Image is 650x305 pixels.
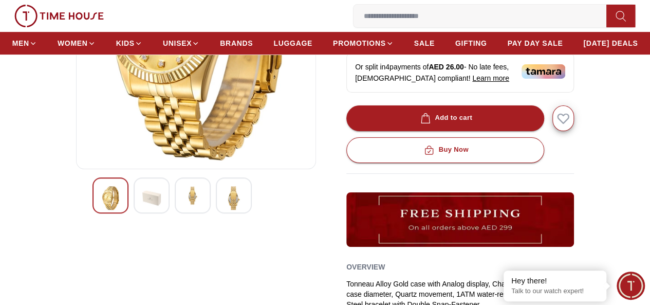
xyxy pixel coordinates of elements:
h2: Overview [346,259,385,275]
span: PROMOTIONS [333,38,386,48]
span: LUGGAGE [273,38,312,48]
div: Chat Widget [617,272,645,300]
div: Buy Now [422,144,468,156]
span: [DATE] DEALS [583,38,638,48]
img: ... [346,192,574,247]
span: PAY DAY SALE [507,38,563,48]
button: Buy Now [346,137,544,163]
span: SALE [414,38,435,48]
a: SALE [414,34,435,52]
span: UNISEX [163,38,192,48]
span: BRANDS [220,38,253,48]
img: Kenneth Scott Men's Champagne Dial Analog Watch - K22036-GBGC [225,186,243,210]
a: PROMOTIONS [333,34,394,52]
div: Or split in 4 payments of - No late fees, [DEMOGRAPHIC_DATA] compliant! [346,52,574,93]
a: [DATE] DEALS [583,34,638,52]
span: KIDS [116,38,135,48]
img: Kenneth Scott Men's Champagne Dial Analog Watch - K22036-GBGC [101,186,120,210]
a: GIFTING [455,34,487,52]
a: LUGGAGE [273,34,312,52]
div: Add to cart [418,112,472,124]
span: MEN [12,38,29,48]
div: Hey there! [511,276,599,286]
a: WOMEN [58,34,96,52]
img: Tamara [522,64,565,79]
a: PAY DAY SALE [507,34,563,52]
a: MEN [12,34,37,52]
a: UNISEX [163,34,199,52]
span: Learn more [472,74,509,82]
span: WOMEN [58,38,88,48]
img: Kenneth Scott Men's Champagne Dial Analog Watch - K22036-GBGC [142,186,161,210]
img: ... [14,5,104,27]
button: Add to cart [346,105,544,131]
span: AED 26.00 [429,63,463,71]
p: Talk to our watch expert! [511,287,599,296]
img: Kenneth Scott Men's Champagne Dial Analog Watch - K22036-GBGC [183,186,202,205]
a: KIDS [116,34,142,52]
a: BRANDS [220,34,253,52]
span: GIFTING [455,38,487,48]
